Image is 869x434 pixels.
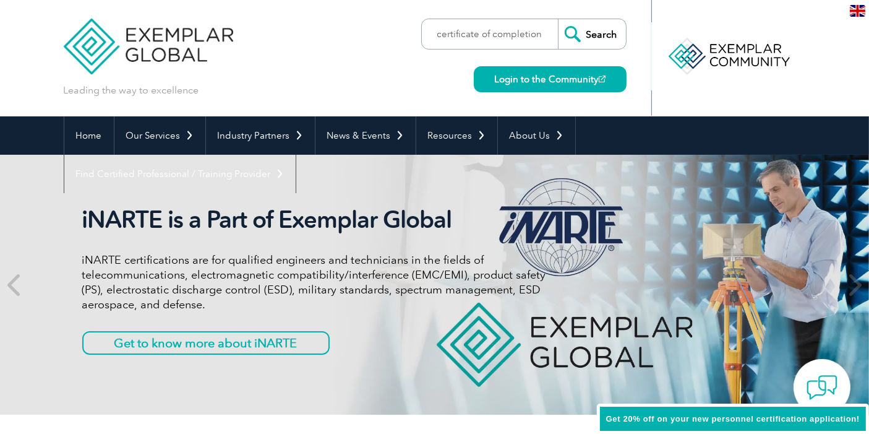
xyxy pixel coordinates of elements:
a: Home [64,116,114,155]
a: Industry Partners [206,116,315,155]
a: About Us [498,116,575,155]
input: Search [558,19,626,49]
a: Get to know more about iNARTE [82,331,330,355]
span: Get 20% off on your new personnel certification application! [606,414,860,423]
img: en [850,5,865,17]
a: Our Services [114,116,205,155]
img: open_square.png [599,76,606,82]
a: Resources [416,116,497,155]
a: News & Events [315,116,416,155]
p: Leading the way to excellence [64,84,199,97]
a: Find Certified Professional / Training Provider [64,155,296,193]
h2: iNARTE is a Part of Exemplar Global [82,206,546,234]
p: iNARTE certifications are for qualified engineers and technicians in the fields of telecommunicat... [82,253,546,312]
a: Login to the Community [474,66,627,92]
img: contact-chat.png [807,372,837,403]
